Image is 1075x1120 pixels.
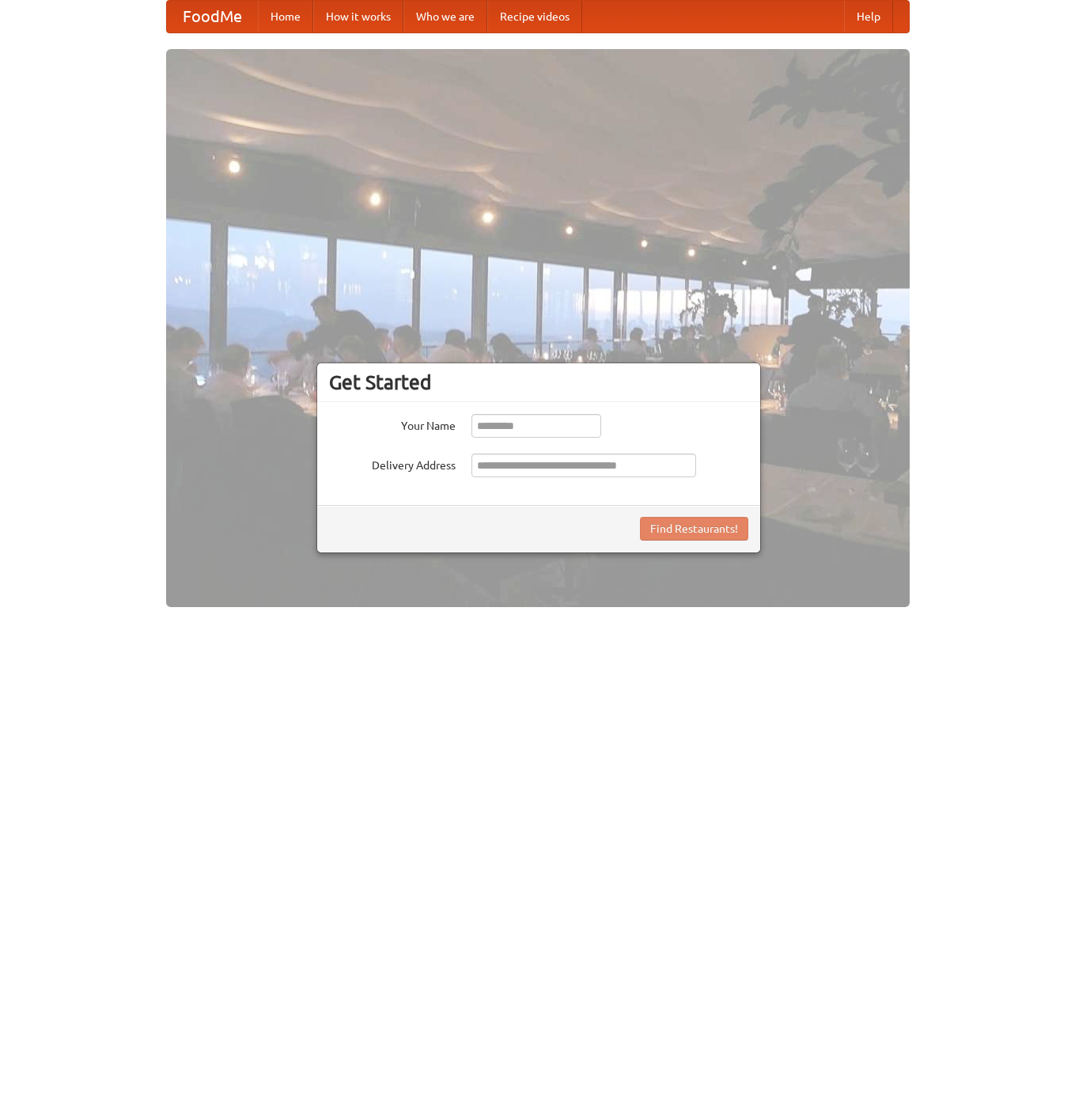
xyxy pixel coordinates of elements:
[313,1,403,32] a: How it works
[403,1,487,32] a: Who we are
[167,1,258,32] a: FoodMe
[640,517,748,541] button: Find Restaurants!
[329,414,456,434] label: Your Name
[487,1,582,32] a: Recipe videos
[329,454,456,473] label: Delivery Address
[329,370,748,394] h3: Get Started
[844,1,893,32] a: Help
[258,1,313,32] a: Home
